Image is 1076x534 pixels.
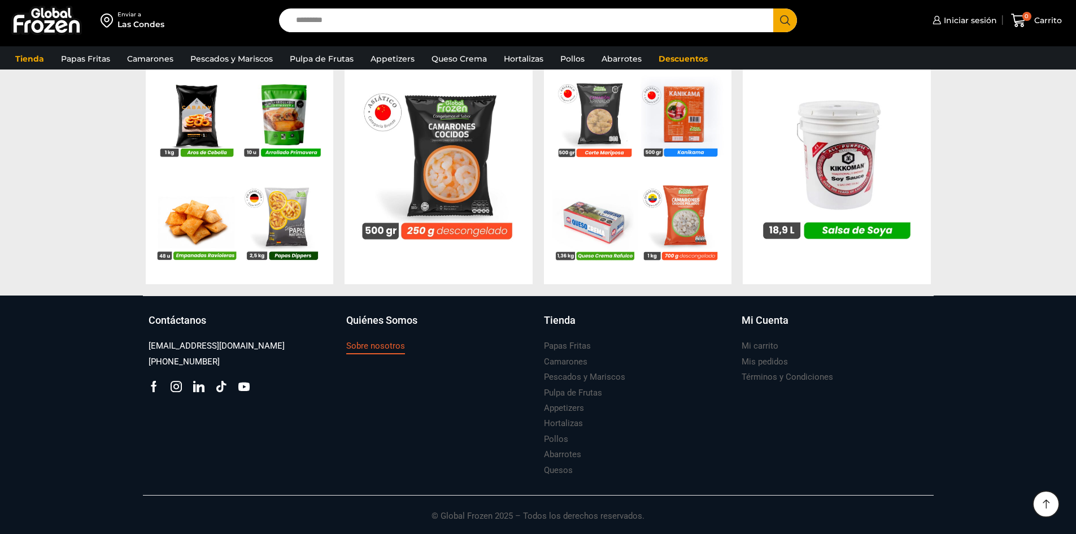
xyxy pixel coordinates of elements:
a: Hortalizas [498,48,549,70]
h3: Términos y Condiciones [742,371,833,383]
span: 0 [1022,12,1031,21]
h3: Abarrotes [544,449,581,461]
a: Contáctanos [149,313,335,339]
a: Pollos [555,48,590,70]
a: Quesos [544,463,573,478]
button: Search button [773,8,797,32]
a: Mis pedidos [742,354,788,370]
a: Pescados y Mariscos [185,48,278,70]
span: Iniciar sesión [941,15,997,26]
h3: Mis pedidos [742,356,788,368]
a: Quiénes Somos [346,313,533,339]
a: 0 Carrito [1008,7,1065,34]
h3: Tienda [544,313,576,328]
span: Carrito [1031,15,1062,26]
h3: Mi Cuenta [742,313,789,328]
h3: Quiénes Somos [346,313,417,328]
p: © Global Frozen 2025 – Todos los derechos reservados. [143,496,934,523]
h3: Quesos [544,464,573,476]
a: Mi carrito [742,338,778,354]
h3: [PHONE_NUMBER] [149,356,220,368]
a: Sobre nosotros [346,338,405,354]
a: Hortalizas [544,416,583,431]
a: Descuentos [653,48,713,70]
h3: Camarones [544,356,587,368]
a: Términos y Condiciones [742,370,833,385]
a: Mi Cuenta [742,313,928,339]
h3: Hortalizas [544,418,583,429]
h3: Appetizers [544,402,584,414]
a: Pescados y Mariscos [544,370,625,385]
a: Appetizers [365,48,420,70]
a: Pulpa de Frutas [284,48,359,70]
h3: [EMAIL_ADDRESS][DOMAIN_NAME] [149,340,285,352]
div: Las Condes [117,19,164,30]
h3: Pollos [544,433,568,445]
h3: Sobre nosotros [346,340,405,352]
h3: Pulpa de Frutas [544,387,602,399]
div: Enviar a [117,11,164,19]
h3: Mi carrito [742,340,778,352]
a: [EMAIL_ADDRESS][DOMAIN_NAME] [149,338,285,354]
h3: Papas Fritas [544,340,591,352]
a: Abarrotes [596,48,647,70]
a: Tienda [544,313,730,339]
img: address-field-icon.svg [101,11,117,30]
a: Appetizers [544,401,584,416]
a: Camarones [544,354,587,370]
a: Pulpa de Frutas [544,385,602,401]
a: Abarrotes [544,447,581,462]
a: Papas Fritas [55,48,116,70]
a: Queso Crema [426,48,493,70]
a: Pollos [544,432,568,447]
a: Tienda [10,48,50,70]
h3: Contáctanos [149,313,206,328]
a: Papas Fritas [544,338,591,354]
a: Camarones [121,48,179,70]
h3: Pescados y Mariscos [544,371,625,383]
a: Iniciar sesión [930,9,997,32]
a: [PHONE_NUMBER] [149,354,220,370]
